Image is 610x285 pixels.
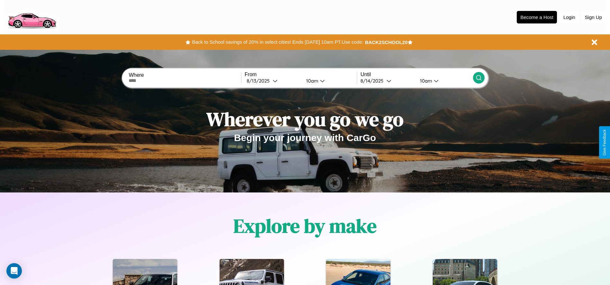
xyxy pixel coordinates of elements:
[245,72,357,77] label: From
[6,263,22,279] div: Open Intercom Messenger
[360,78,387,84] div: 8 / 14 / 2025
[365,40,408,45] b: BACK2SCHOOL20
[560,11,578,23] button: Login
[582,11,605,23] button: Sign Up
[233,213,377,239] h1: Explore by make
[360,72,473,77] label: Until
[5,3,59,30] img: logo
[415,77,473,84] button: 10am
[301,77,357,84] button: 10am
[190,38,365,47] button: Back to School savings of 20% in select cities! Ends [DATE] 10am PT.Use code:
[417,78,434,84] div: 10am
[129,72,241,78] label: Where
[602,129,607,156] div: Give Feedback
[247,78,273,84] div: 8 / 13 / 2025
[303,78,320,84] div: 10am
[517,11,557,23] button: Become a Host
[245,77,301,84] button: 8/13/2025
